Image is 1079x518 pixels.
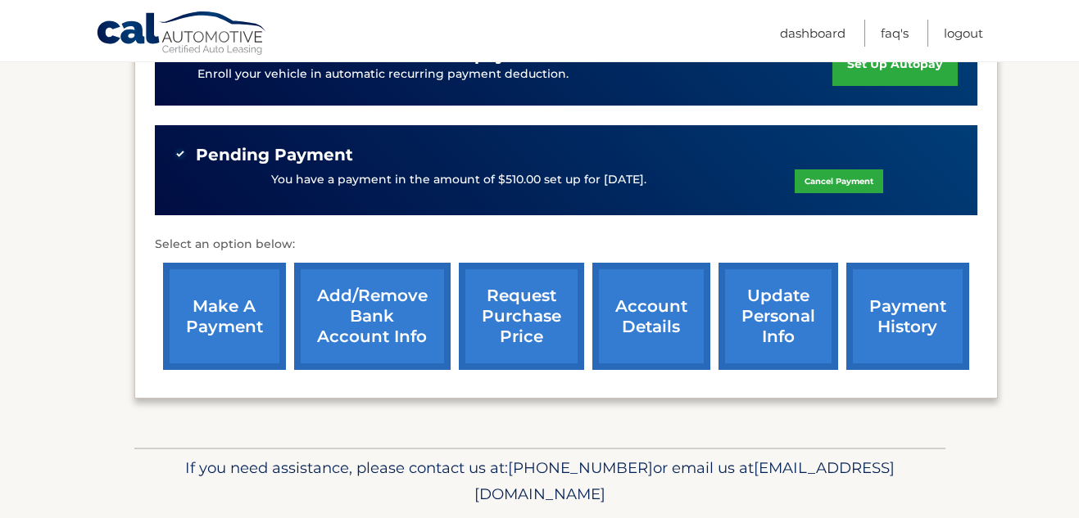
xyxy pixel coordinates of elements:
[145,455,935,507] p: If you need assistance, please contact us at: or email us at
[832,43,957,86] a: set up autopay
[474,458,895,503] span: [EMAIL_ADDRESS][DOMAIN_NAME]
[96,11,268,58] a: Cal Automotive
[196,145,353,165] span: Pending Payment
[592,263,710,370] a: account details
[294,263,451,370] a: Add/Remove bank account info
[163,263,286,370] a: make a payment
[175,148,186,160] img: check-green.svg
[944,20,983,47] a: Logout
[881,20,909,47] a: FAQ's
[155,235,977,254] p: Select an option below:
[271,171,646,189] p: You have a payment in the amount of $510.00 set up for [DATE].
[719,263,838,370] a: update personal info
[197,65,833,83] p: Enroll your vehicle in automatic recurring payment deduction.
[459,263,584,370] a: request purchase price
[508,458,653,477] span: [PHONE_NUMBER]
[780,20,846,47] a: Dashboard
[795,169,883,193] a: Cancel Payment
[846,263,969,370] a: payment history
